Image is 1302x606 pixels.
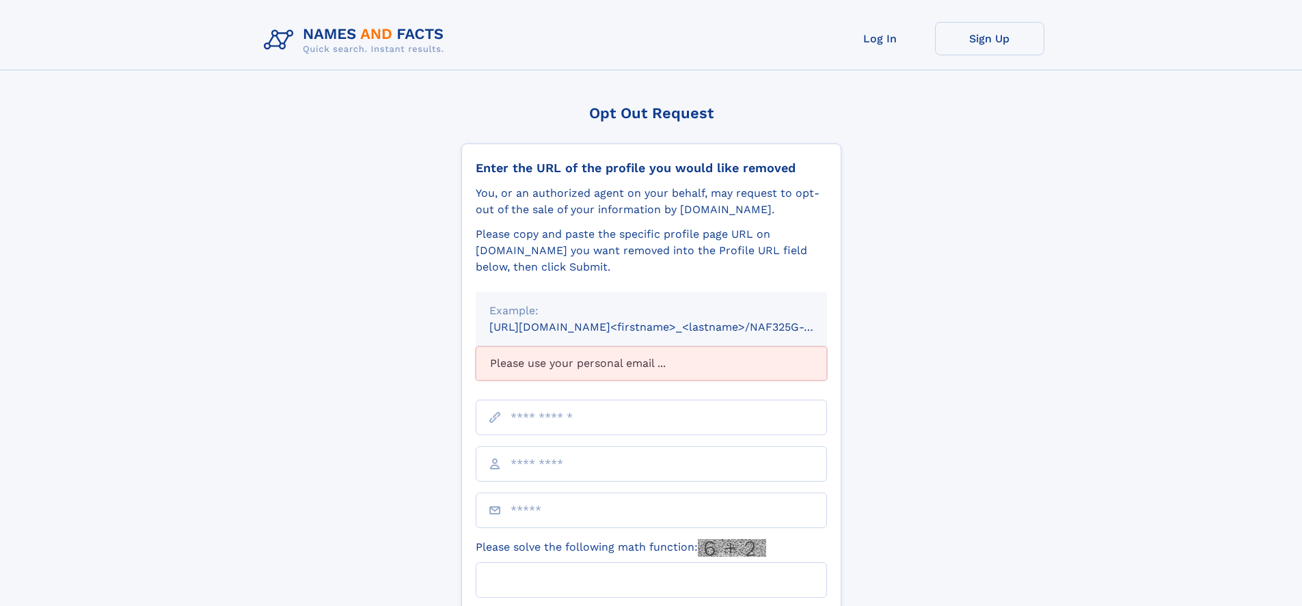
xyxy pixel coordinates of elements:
div: Enter the URL of the profile you would like removed [476,161,827,176]
div: You, or an authorized agent on your behalf, may request to opt-out of the sale of your informatio... [476,185,827,218]
a: Sign Up [935,22,1044,55]
a: Log In [826,22,935,55]
small: [URL][DOMAIN_NAME]<firstname>_<lastname>/NAF325G-xxxxxxxx [489,320,853,333]
div: Opt Out Request [461,105,841,122]
img: Logo Names and Facts [258,22,455,59]
label: Please solve the following math function: [476,539,766,557]
div: Please copy and paste the specific profile page URL on [DOMAIN_NAME] you want removed into the Pr... [476,226,827,275]
div: Please use your personal email ... [476,346,827,381]
div: Example: [489,303,813,319]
